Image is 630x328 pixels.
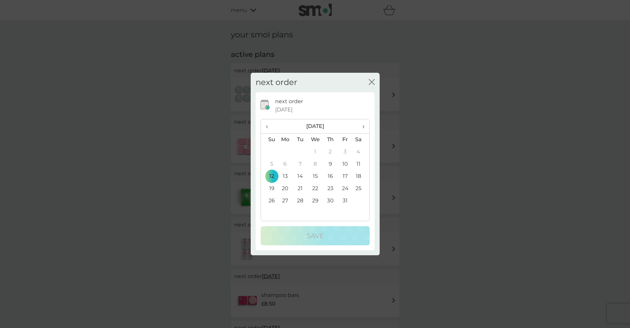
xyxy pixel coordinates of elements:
button: close [369,79,375,86]
td: 6 [278,158,293,170]
td: 14 [293,170,308,183]
td: 7 [293,158,308,170]
th: Su [261,133,278,146]
span: ‹ [266,119,273,133]
td: 30 [323,195,338,207]
p: Save [307,230,324,241]
td: 8 [308,158,323,170]
span: [DATE] [275,105,293,114]
td: 18 [353,170,369,183]
td: 23 [323,183,338,195]
td: 13 [278,170,293,183]
td: 29 [308,195,323,207]
td: 25 [353,183,369,195]
th: Tu [293,133,308,146]
h2: next order [256,78,297,87]
p: next order [275,97,303,106]
td: 22 [308,183,323,195]
td: 19 [261,183,278,195]
td: 27 [278,195,293,207]
td: 20 [278,183,293,195]
th: We [308,133,323,146]
td: 24 [338,183,353,195]
td: 31 [338,195,353,207]
button: Save [261,226,370,245]
th: Sa [353,133,369,146]
td: 10 [338,158,353,170]
th: Fr [338,133,353,146]
td: 1 [308,146,323,158]
td: 3 [338,146,353,158]
th: [DATE] [278,119,353,134]
td: 12 [261,170,278,183]
td: 16 [323,170,338,183]
td: 26 [261,195,278,207]
td: 4 [353,146,369,158]
td: 9 [323,158,338,170]
th: Th [323,133,338,146]
th: Mo [278,133,293,146]
td: 5 [261,158,278,170]
td: 15 [308,170,323,183]
td: 28 [293,195,308,207]
td: 17 [338,170,353,183]
td: 21 [293,183,308,195]
td: 11 [353,158,369,170]
td: 2 [323,146,338,158]
span: › [357,119,364,133]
